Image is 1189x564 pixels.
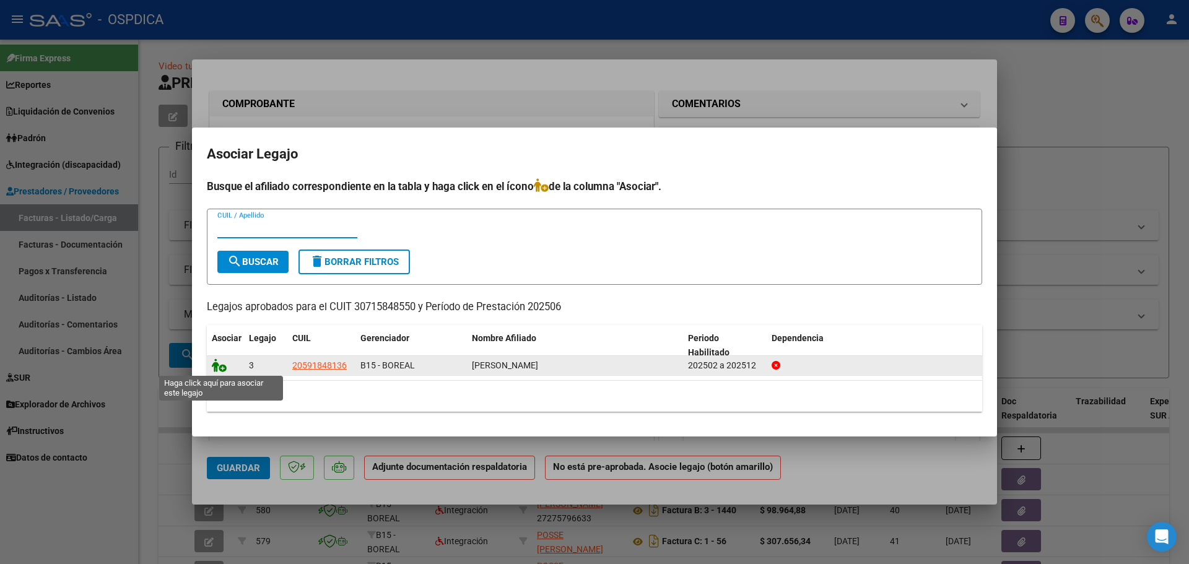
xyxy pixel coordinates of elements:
[292,333,311,343] span: CUIL
[310,256,399,267] span: Borrar Filtros
[249,333,276,343] span: Legajo
[355,325,467,366] datatable-header-cell: Gerenciador
[292,360,347,370] span: 20591848136
[207,325,244,366] datatable-header-cell: Asociar
[227,256,279,267] span: Buscar
[287,325,355,366] datatable-header-cell: CUIL
[244,325,287,366] datatable-header-cell: Legajo
[360,333,409,343] span: Gerenciador
[207,178,982,194] h4: Busque el afiliado correspondiente en la tabla y haga click en el ícono de la columna "Asociar".
[688,333,730,357] span: Periodo Habilitado
[467,325,683,366] datatable-header-cell: Nombre Afiliado
[688,358,762,373] div: 202502 a 202512
[310,254,324,269] mat-icon: delete
[1147,522,1177,552] div: Open Intercom Messenger
[207,300,982,315] p: Legajos aprobados para el CUIT 30715848550 y Período de Prestación 202506
[772,333,824,343] span: Dependencia
[683,325,767,366] datatable-header-cell: Periodo Habilitado
[207,381,982,412] div: 1 registros
[212,333,242,343] span: Asociar
[217,251,289,273] button: Buscar
[249,360,254,370] span: 3
[472,333,536,343] span: Nombre Afiliado
[360,360,415,370] span: B15 - BOREAL
[298,249,410,274] button: Borrar Filtros
[472,360,538,370] span: SAUCEDO DANIEL SEBASTIAN
[227,254,242,269] mat-icon: search
[207,142,982,166] h2: Asociar Legajo
[767,325,983,366] datatable-header-cell: Dependencia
